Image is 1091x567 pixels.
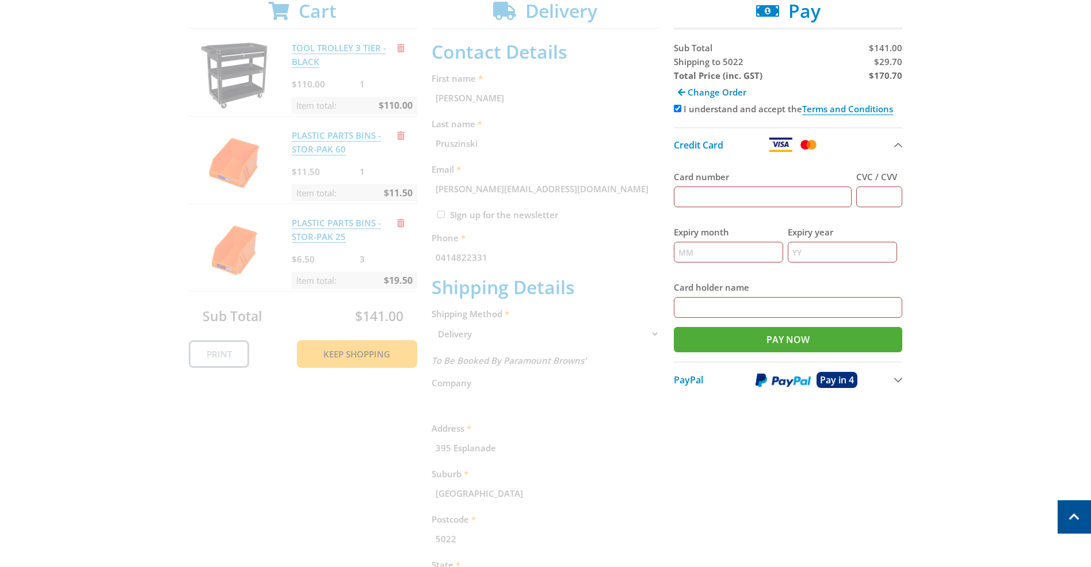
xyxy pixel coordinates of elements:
[674,280,902,294] label: Card holder name
[856,170,902,184] label: CVC / CVV
[788,242,897,262] input: YY
[869,70,902,81] strong: $170.70
[768,138,794,152] img: Visa
[688,86,746,98] span: Change Order
[674,56,743,67] span: Shipping to 5022
[674,242,783,262] input: MM
[674,139,723,151] span: Credit Card
[684,103,893,115] label: I understand and accept the
[788,225,897,239] label: Expiry year
[674,105,681,112] input: Please accept the terms and conditions.
[674,170,852,184] label: Card number
[674,327,902,352] input: Pay Now
[674,361,902,397] button: PayPal Pay in 4
[869,42,902,54] span: $141.00
[802,103,893,115] a: Terms and Conditions
[674,70,762,81] strong: Total Price (inc. GST)
[674,127,902,161] button: Credit Card
[674,42,712,54] span: Sub Total
[674,374,703,386] span: PayPal
[820,374,854,386] span: Pay in 4
[798,138,818,152] img: Mastercard
[756,373,811,387] img: PayPal
[674,225,783,239] label: Expiry month
[874,56,902,67] span: $29.70
[674,82,750,102] a: Change Order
